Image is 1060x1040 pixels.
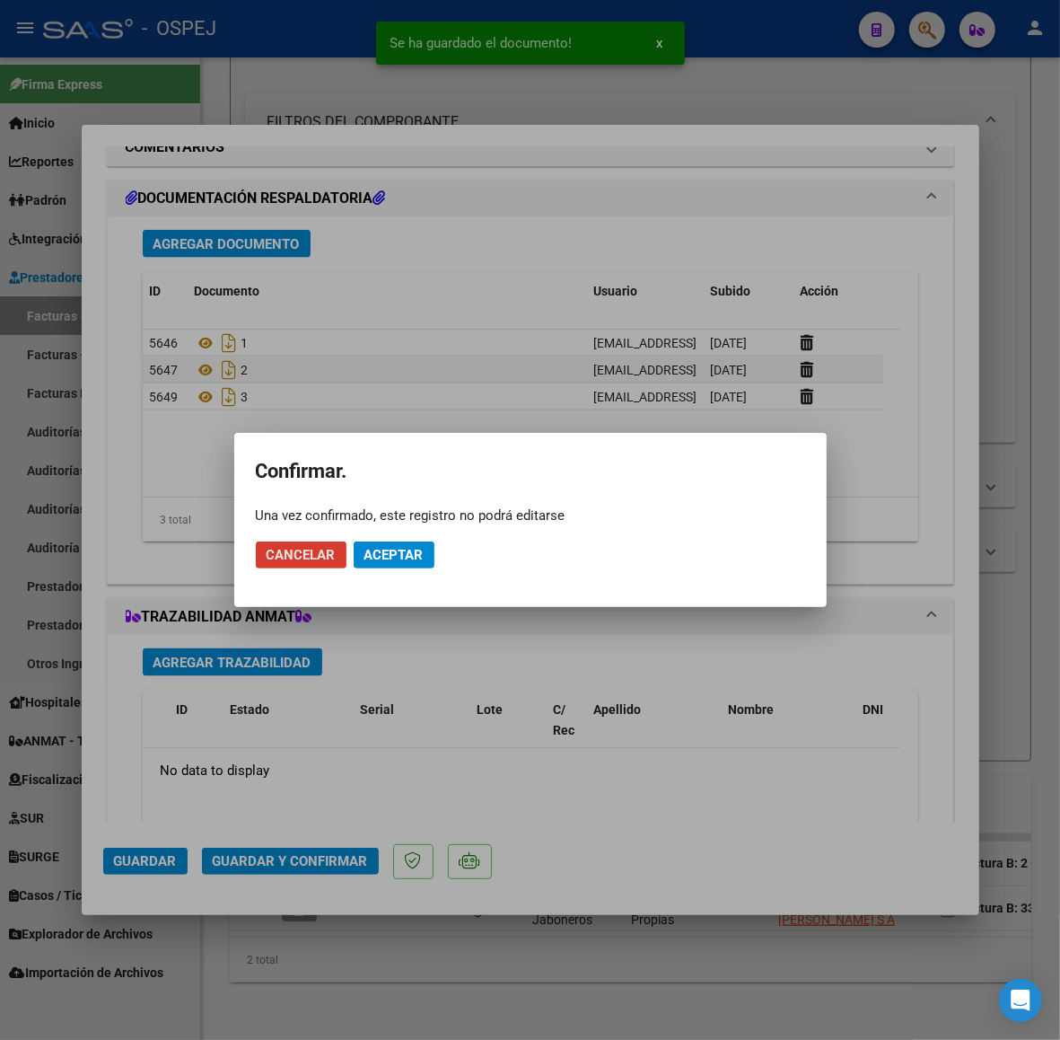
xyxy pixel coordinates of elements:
[267,547,336,563] span: Cancelar
[256,542,346,568] button: Cancelar
[999,979,1042,1022] div: Open Intercom Messenger
[354,542,434,568] button: Aceptar
[364,547,424,563] span: Aceptar
[256,454,805,489] h2: Confirmar.
[256,507,805,524] div: Una vez confirmado, este registro no podrá editarse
